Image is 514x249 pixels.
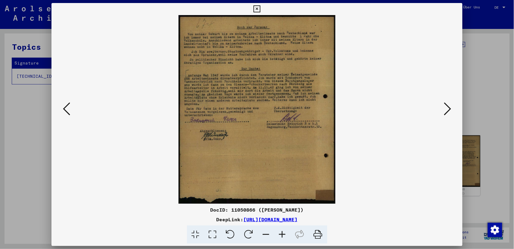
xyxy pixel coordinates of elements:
[51,206,463,213] div: DocID: 11050866 ([PERSON_NAME])
[488,222,502,237] div: Zustimmung ändern
[51,216,463,223] div: DeepLink:
[488,223,502,237] img: Zustimmung ändern
[72,15,442,204] img: 002.jpg
[244,216,298,222] a: [URL][DOMAIN_NAME]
